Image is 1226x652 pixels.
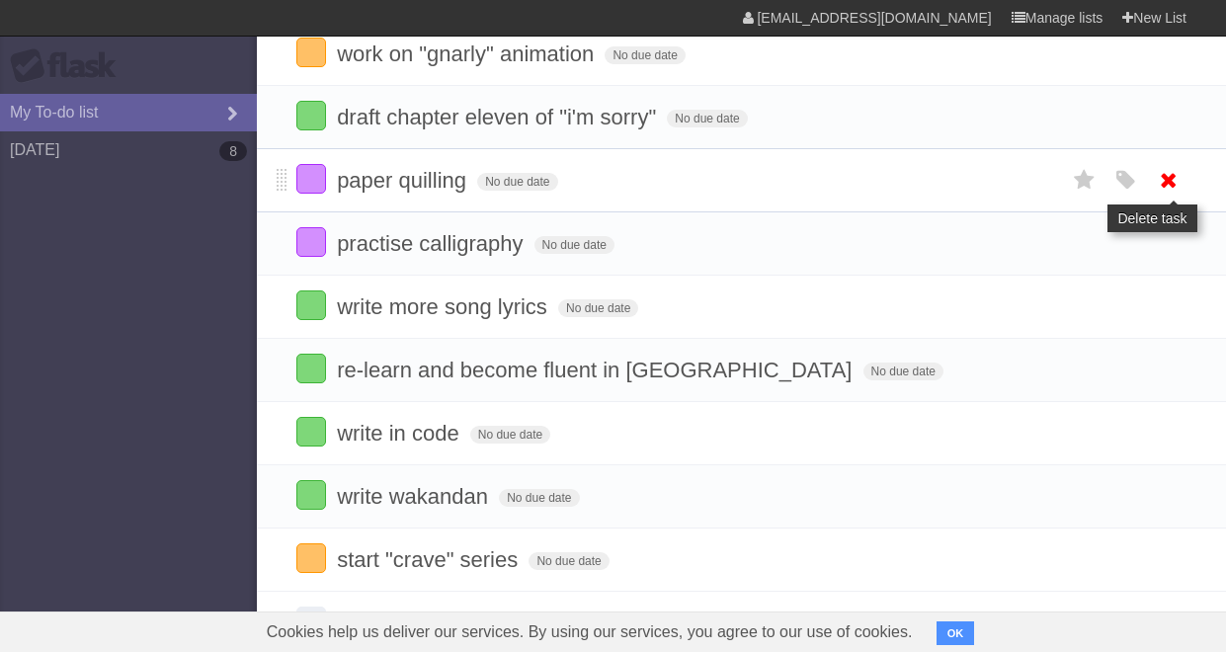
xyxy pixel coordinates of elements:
[499,489,579,507] span: No due date
[296,101,326,130] label: Done
[337,547,523,572] span: start "crave" series
[296,354,326,383] label: Done
[470,426,550,444] span: No due date
[296,417,326,447] label: Done
[337,294,552,319] span: write more song lyrics
[296,227,326,257] label: Done
[477,173,557,191] span: No due date
[337,105,661,129] span: draft chapter eleven of "i'm sorry"
[337,421,464,446] span: write in code
[337,358,857,382] span: re-learn and become fluent in [GEOGRAPHIC_DATA]
[337,484,493,509] span: write wakandan
[296,607,326,636] label: Done
[558,299,638,317] span: No due date
[605,46,685,64] span: No due date
[296,543,326,573] label: Done
[534,236,614,254] span: No due date
[1066,164,1103,197] label: Star task
[337,611,611,635] span: read "impossible Creatures"
[337,231,528,256] span: practise calligraphy
[337,168,471,193] span: paper quilling
[667,110,747,127] span: No due date
[219,141,247,161] b: 8
[296,480,326,510] label: Done
[937,621,975,645] button: OK
[337,41,599,66] span: work on "gnarly" animation
[247,612,933,652] span: Cookies help us deliver our services. By using our services, you agree to our use of cookies.
[863,363,943,380] span: No due date
[296,290,326,320] label: Done
[296,38,326,67] label: Done
[529,552,609,570] span: No due date
[296,164,326,194] label: Done
[10,48,128,84] div: Flask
